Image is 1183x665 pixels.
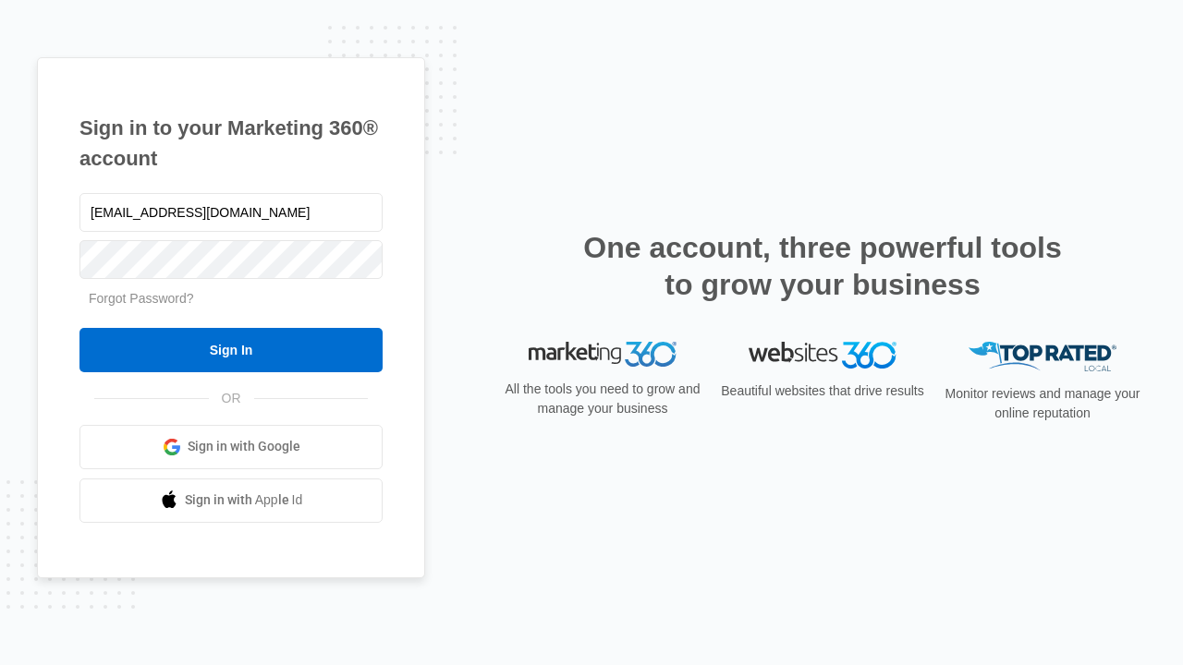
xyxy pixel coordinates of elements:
[79,193,383,232] input: Email
[209,389,254,408] span: OR
[188,437,300,456] span: Sign in with Google
[79,113,383,174] h1: Sign in to your Marketing 360® account
[79,328,383,372] input: Sign In
[499,380,706,418] p: All the tools you need to grow and manage your business
[578,229,1067,303] h2: One account, three powerful tools to grow your business
[939,384,1146,423] p: Monitor reviews and manage your online reputation
[79,425,383,469] a: Sign in with Google
[529,342,677,368] img: Marketing 360
[89,291,194,306] a: Forgot Password?
[79,478,383,523] a: Sign in with Apple Id
[185,490,303,510] span: Sign in with Apple Id
[719,381,926,401] p: Beautiful websites that drive results
[969,342,1116,372] img: Top Rated Local
[749,342,896,369] img: Websites 360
